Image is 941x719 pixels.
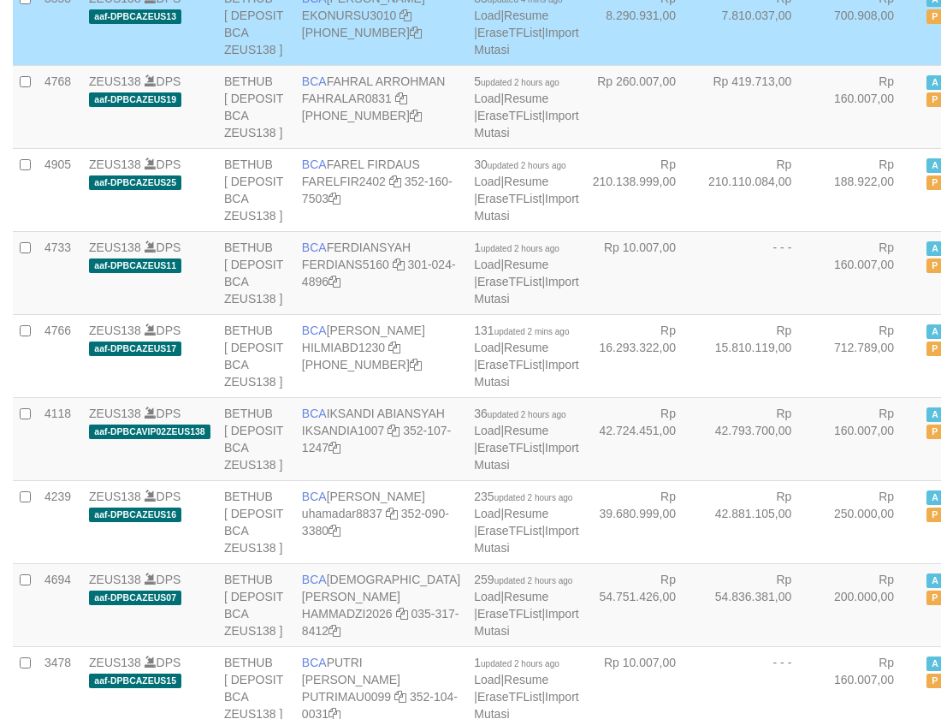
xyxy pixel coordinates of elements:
[474,157,578,223] span: | | |
[82,65,217,148] td: DPS
[89,9,181,24] span: aaf-DPBCAZEUS13
[477,192,542,205] a: EraseTFList
[474,241,559,254] span: 1
[504,92,548,105] a: Resume
[89,656,141,669] a: ZEUS138
[474,324,569,337] span: 131
[474,573,578,638] span: | | |
[477,607,542,621] a: EraseTFList
[474,192,578,223] a: Import Mutasi
[474,74,578,140] span: | | |
[504,341,548,354] a: Resume
[410,109,422,122] a: Copy 5665095158 to clipboard
[295,397,467,480] td: IKSANDI ABIANSYAH 352-107-1247
[295,231,467,314] td: FERDIANSYAH 301-024-4896
[328,624,340,638] a: Copy 0353178412 to clipboard
[396,607,408,621] a: Copy HAMMADZI2026 to clipboard
[474,673,500,686] a: Load
[474,258,500,271] a: Load
[701,480,817,563] td: Rp 42.881.105,00
[474,109,578,140] a: Import Mutasi
[474,507,500,520] a: Load
[481,244,559,253] span: updated 2 hours ago
[82,148,217,231] td: DPS
[504,673,548,686] a: Resume
[38,397,82,480] td: 4118
[494,327,570,336] span: updated 2 mins ago
[399,9,411,22] a: Copy EKONURSU3010 to clipboard
[817,480,920,563] td: Rp 250.000,00
[488,410,566,419] span: updated 2 hours ago
[217,65,295,148] td: BETHUB [ DEPOSIT BCA ZEUS138 ]
[328,441,340,455] a: Copy 3521071247 to clipboard
[89,175,181,190] span: aaf-DPBCAZEUS25
[701,148,817,231] td: Rp 210.110.084,00
[410,358,422,371] a: Copy 7495214257 to clipboard
[474,175,500,188] a: Load
[82,480,217,563] td: DPS
[477,26,542,39] a: EraseTFList
[477,524,542,538] a: EraseTFList
[474,607,578,638] a: Import Mutasi
[217,480,295,563] td: BETHUB [ DEPOSIT BCA ZEUS138 ]
[302,258,389,271] a: FERDIANS5160
[89,573,141,586] a: ZEUS138
[82,314,217,397] td: DPS
[817,563,920,646] td: Rp 200.000,00
[477,275,542,288] a: EraseTFList
[474,341,500,354] a: Load
[217,397,295,480] td: BETHUB [ DEPOSIT BCA ZEUS138 ]
[386,507,398,520] a: Copy uhamadar8837 to clipboard
[474,490,578,555] span: | | |
[328,275,340,288] a: Copy 3010244896 to clipboard
[701,231,817,314] td: - - -
[504,590,548,603] a: Resume
[89,324,141,337] a: ZEUS138
[474,407,578,472] span: | | |
[89,490,141,503] a: ZEUS138
[586,231,701,314] td: Rp 10.007,00
[388,424,399,437] a: Copy IKSANDIA1007 to clipboard
[302,74,327,88] span: BCA
[586,480,701,563] td: Rp 39.680.999,00
[817,65,920,148] td: Rp 160.007,00
[89,342,181,356] span: aaf-DPBCAZEUS17
[586,397,701,480] td: Rp 42.724.451,00
[474,656,559,669] span: 1
[302,507,382,520] a: uhamadar8837
[302,656,327,669] span: BCA
[477,441,542,455] a: EraseTFList
[38,231,82,314] td: 4733
[474,524,578,555] a: Import Mutasi
[504,9,548,22] a: Resume
[302,424,385,437] a: IKSANDIA1007
[701,314,817,397] td: Rp 15.810.119,00
[586,314,701,397] td: Rp 16.293.322,00
[295,148,467,231] td: FAREL FIRDAUS 352-160-7503
[38,314,82,397] td: 4766
[389,175,401,188] a: Copy FARELFIR2402 to clipboard
[701,65,817,148] td: Rp 419.713,00
[474,590,500,603] a: Load
[474,241,578,306] span: | | |
[38,148,82,231] td: 4905
[302,175,386,188] a: FARELFIR2402
[217,563,295,646] td: BETHUB [ DEPOSIT BCA ZEUS138 ]
[217,148,295,231] td: BETHUB [ DEPOSIT BCA ZEUS138 ]
[82,397,217,480] td: DPS
[89,508,181,522] span: aaf-DPBCAZEUS16
[302,157,327,171] span: BCA
[89,241,141,254] a: ZEUS138
[474,74,559,88] span: 5
[474,324,578,389] span: | | |
[302,690,391,704] a: PUTRIMAU0099
[474,424,500,437] a: Load
[477,358,542,371] a: EraseTFList
[217,314,295,397] td: BETHUB [ DEPOSIT BCA ZEUS138 ]
[474,157,565,171] span: 30
[474,275,578,306] a: Import Mutasi
[89,425,210,439] span: aaf-DPBCAVIP02ZEUS138
[89,157,141,171] a: ZEUS138
[295,314,467,397] td: [PERSON_NAME] [PHONE_NUMBER]
[701,563,817,646] td: Rp 54.836.381,00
